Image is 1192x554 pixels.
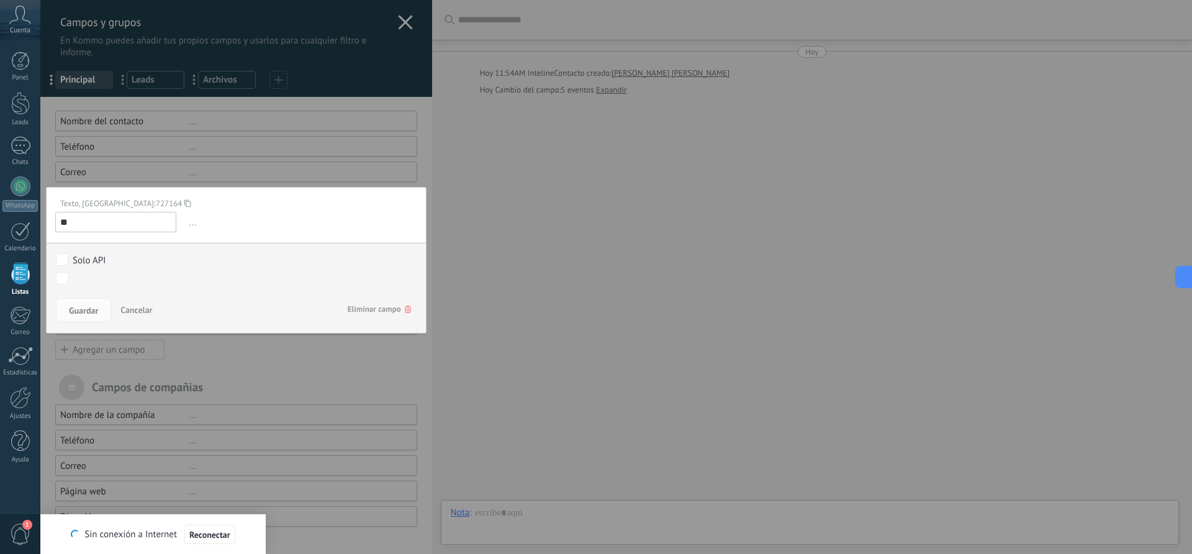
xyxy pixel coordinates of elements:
[55,198,408,209] div: Texto, [GEOGRAPHIC_DATA]:
[184,525,235,545] button: Reconectar
[120,304,152,316] span: Cancelar
[348,298,411,320] span: Eliminar campo
[187,212,417,233] span: ...
[69,306,98,315] span: Guardar
[56,298,111,322] button: Guardar
[115,298,157,322] button: Cancelar
[156,198,183,209] span: 727164
[71,524,235,545] div: Sin conexión a Internet
[73,255,106,266] div: Solo API
[189,530,230,539] span: Reconectar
